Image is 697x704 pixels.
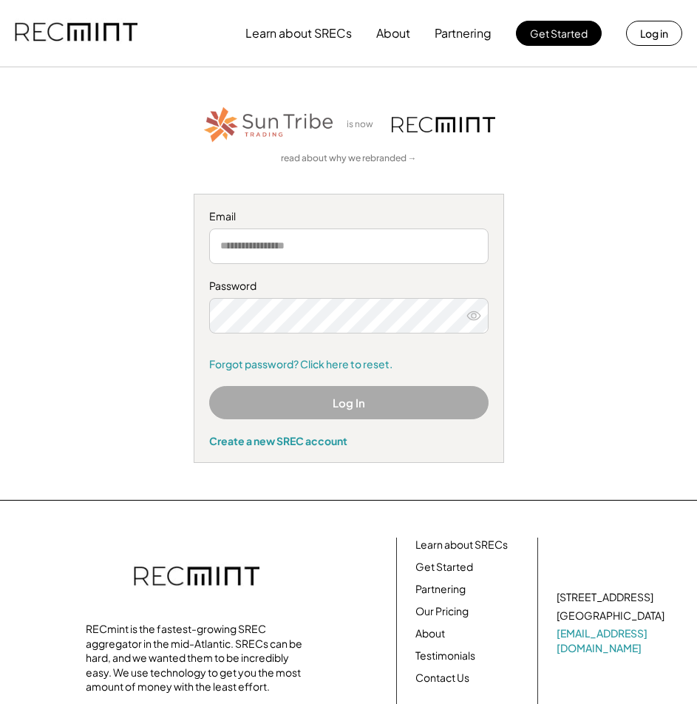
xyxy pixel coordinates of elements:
button: About [376,18,410,48]
button: Log in [626,21,682,46]
div: Create a new SREC account [209,434,489,447]
a: Testimonials [415,649,475,663]
div: [GEOGRAPHIC_DATA] [557,609,664,623]
a: Partnering [415,582,466,597]
a: read about why we rebranded → [281,152,417,165]
img: recmint-logotype%403x.png [392,117,495,132]
div: [STREET_ADDRESS] [557,590,653,605]
div: is now [343,118,384,131]
div: Email [209,209,489,224]
a: Learn about SRECs [415,538,508,552]
button: Partnering [435,18,492,48]
button: Learn about SRECs [245,18,352,48]
a: About [415,626,445,641]
a: Contact Us [415,671,469,686]
a: Forgot password? Click here to reset. [209,357,489,372]
div: Password [209,279,489,294]
a: [EMAIL_ADDRESS][DOMAIN_NAME] [557,626,667,655]
a: Get Started [415,560,473,575]
img: recmint-logotype%403x.png [134,552,259,603]
a: Our Pricing [415,604,469,619]
img: STT_Horizontal_Logo%2B-%2BColor.png [203,104,336,145]
button: Get Started [516,21,602,46]
img: recmint-logotype%403x.png [15,8,137,58]
div: RECmint is the fastest-growing SREC aggregator in the mid-Atlantic. SRECs can be hard, and we wan... [86,622,307,694]
button: Log In [209,386,489,419]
